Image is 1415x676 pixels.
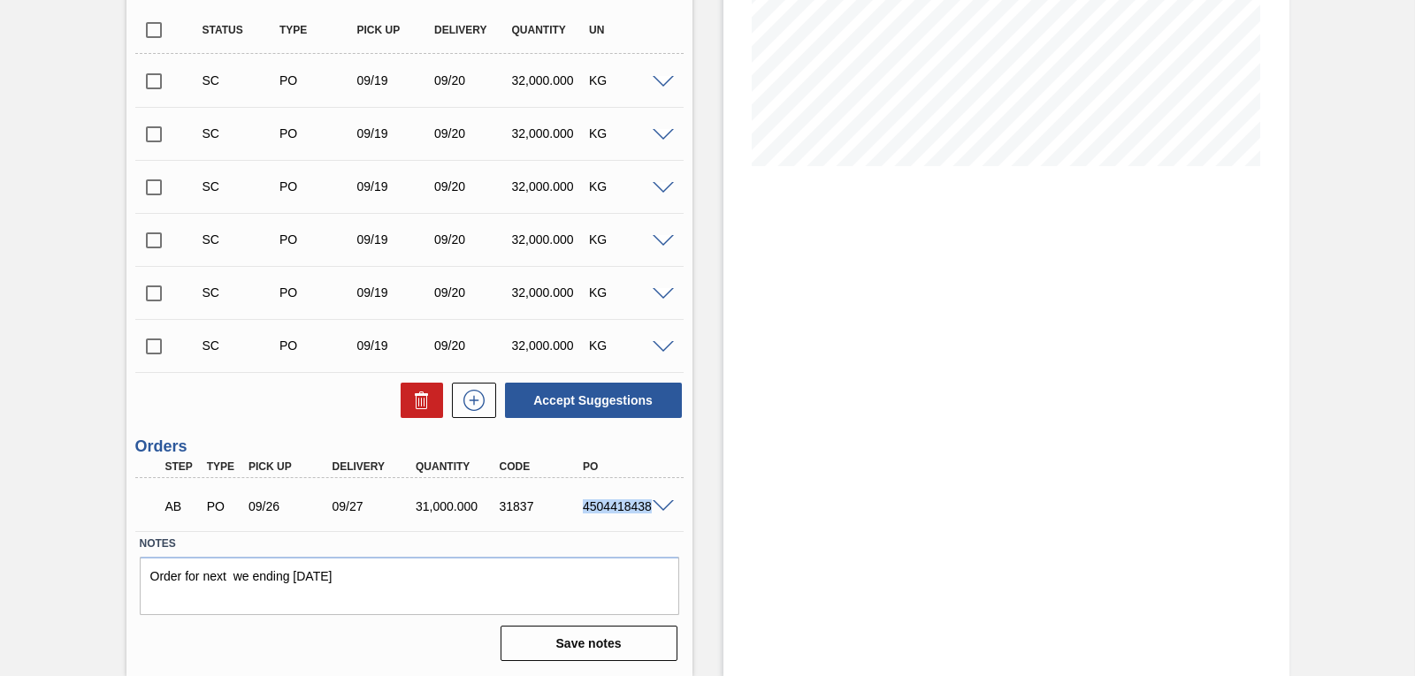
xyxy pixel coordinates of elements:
[353,232,438,247] div: 09/19/2025
[353,126,438,141] div: 09/19/2025
[505,383,682,418] button: Accept Suggestions
[430,285,515,300] div: 09/20/2025
[353,73,438,87] div: 09/19/2025
[578,460,670,473] div: PO
[430,338,515,353] div: 09/20/2025
[198,126,283,141] div: Suggestion Created
[508,232,593,247] div: 32,000.000
[275,126,360,141] div: Purchase order
[198,338,283,353] div: Suggestion Created
[578,499,670,513] div: 4504418438
[392,383,443,418] div: Delete Suggestions
[275,24,360,36] div: Type
[353,179,438,194] div: 09/19/2025
[430,232,515,247] div: 09/20/2025
[198,285,283,300] div: Suggestion Created
[244,499,336,513] div: 09/26/2025
[585,179,669,194] div: KG
[508,73,593,87] div: 32,000.000
[161,460,203,473] div: Step
[198,24,283,36] div: Status
[275,285,360,300] div: Purchase order
[495,460,587,473] div: Code
[508,179,593,194] div: 32,000.000
[508,24,593,36] div: Quantity
[495,499,587,513] div: 31837
[585,338,669,353] div: KG
[198,232,283,247] div: Suggestion Created
[244,460,336,473] div: Pick up
[508,285,593,300] div: 32,000.000
[508,338,593,353] div: 32,000.000
[140,531,679,557] label: Notes
[203,499,245,513] div: Purchase order
[165,499,199,513] p: AB
[328,460,420,473] div: Delivery
[430,73,515,87] div: 09/20/2025
[203,460,245,473] div: Type
[585,24,669,36] div: UN
[353,24,438,36] div: Pick up
[443,383,496,418] div: New suggestion
[585,73,669,87] div: KG
[501,626,677,661] button: Save notes
[430,24,515,36] div: Delivery
[275,338,360,353] div: Purchase order
[353,338,438,353] div: 09/19/2025
[353,285,438,300] div: 09/19/2025
[585,126,669,141] div: KG
[198,73,283,87] div: Suggestion Created
[275,232,360,247] div: Purchase order
[198,179,283,194] div: Suggestion Created
[508,126,593,141] div: 32,000.000
[135,437,684,456] h3: Orders
[328,499,420,513] div: 09/27/2025
[161,487,203,526] div: Awaiting Billing
[585,285,669,300] div: KG
[411,499,503,513] div: 31,000.000
[275,73,360,87] div: Purchase order
[275,179,360,194] div: Purchase order
[411,460,503,473] div: Quantity
[140,557,679,615] textarea: Order for next we ending [DATE]
[430,126,515,141] div: 09/20/2025
[496,381,684,420] div: Accept Suggestions
[430,179,515,194] div: 09/20/2025
[585,232,669,247] div: KG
